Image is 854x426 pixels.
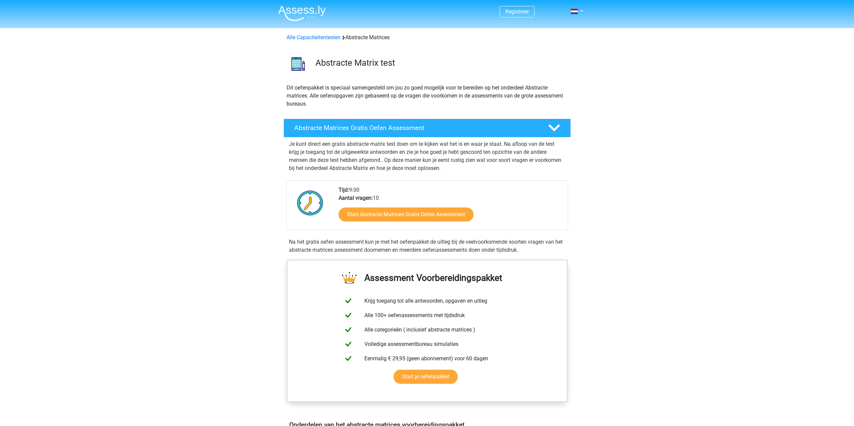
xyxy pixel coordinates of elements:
[284,50,312,78] img: abstracte matrices
[286,238,568,254] div: Na het gratis oefen assessment kun je met het oefenpakket de uitleg bij de veelvoorkomende soorte...
[281,119,573,137] a: Abstracte Matrices Gratis Oefen Assessment
[505,8,529,15] a: Registreer
[394,370,458,384] a: Start je oefenpakket
[287,34,341,41] a: Alle Capaciteitentesten
[284,34,570,42] div: Abstracte Matrices
[339,207,473,222] a: Start Abstracte Matrices Gratis Oefen Assessment
[294,124,537,132] h4: Abstracte Matrices Gratis Oefen Assessment
[287,84,568,108] p: Dit oefenpakket is speciaal samengesteld om jou zo goed mogelijk voor te bereiden op het onderdee...
[293,186,327,220] img: Klok
[334,186,567,230] div: 9:00 10
[289,140,565,172] p: Je kunt direct een gratis abstracte matrix test doen om te kijken wat het is en waar je staat. Na...
[339,187,349,193] b: Tijd:
[278,5,326,21] img: Assessly
[315,58,565,68] h3: Abstracte Matrix test
[339,195,373,201] b: Aantal vragen:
